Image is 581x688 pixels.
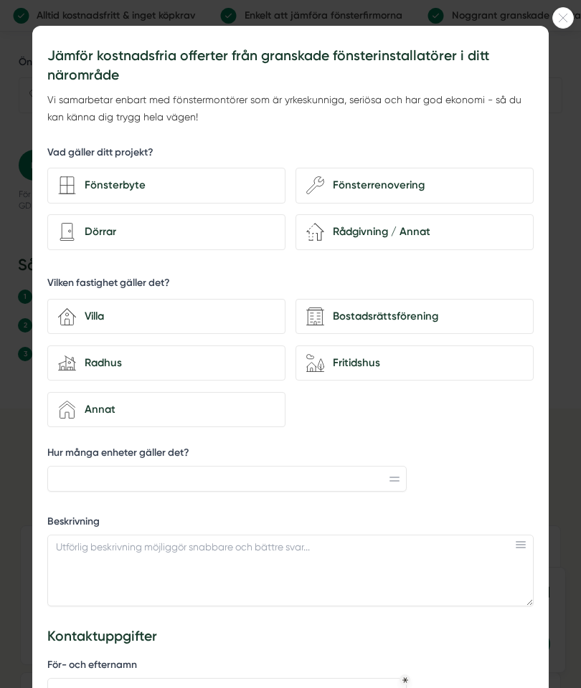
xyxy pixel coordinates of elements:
[47,626,534,646] h3: Kontaktuppgifter
[47,145,153,163] h5: Vad gäller ditt projekt?
[47,276,170,294] h5: Vilken fastighet gäller det?
[47,658,407,676] label: För- och efternamn
[47,92,534,125] p: Vi samarbetar enbart med fönstermontörer som är yrkeskunniga, seriösa och har god ekonomi - så du...
[47,515,534,532] label: Beskrivning
[47,446,407,464] label: Hur många enheter gäller det?
[402,677,408,683] div: Obligatoriskt
[47,46,534,85] h3: Jämför kostnadsfria offerter från granskade fönsterinstallatörer i ditt närområde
